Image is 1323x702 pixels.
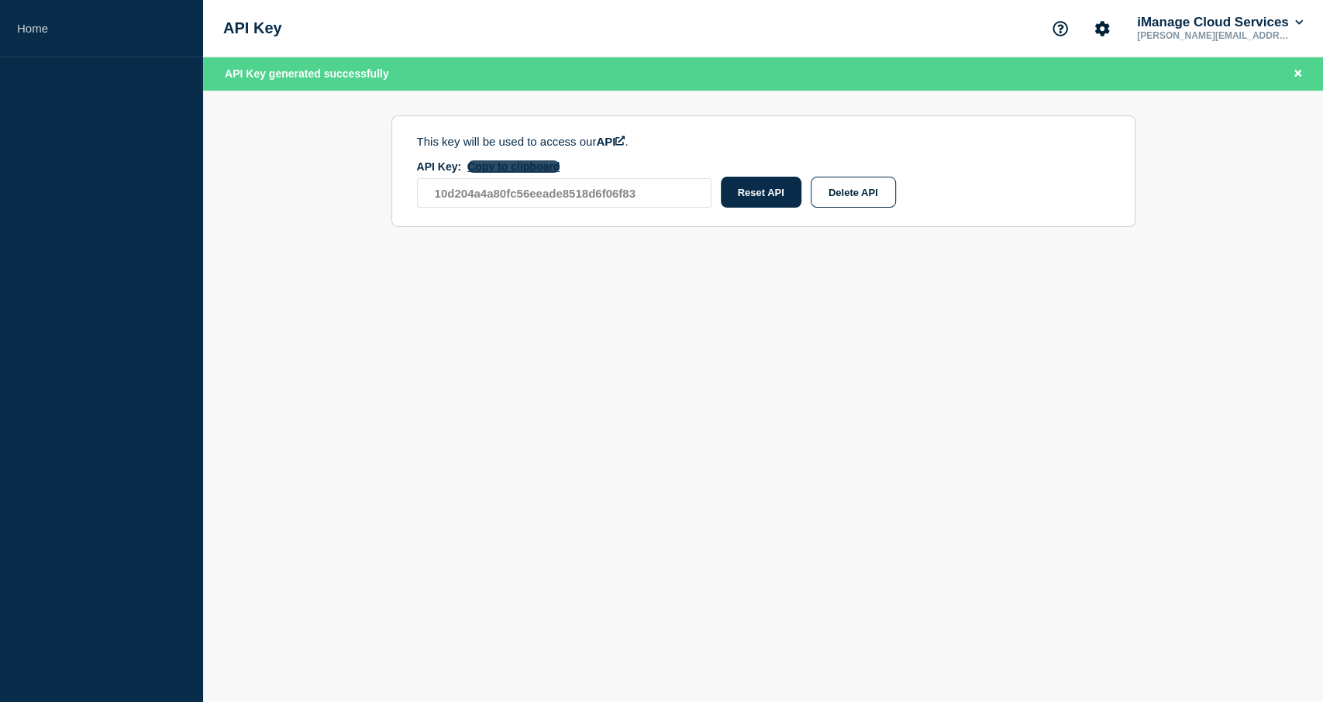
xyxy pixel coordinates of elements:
[596,135,625,148] a: API
[721,177,801,208] button: Reset API
[1086,12,1118,45] button: Account settings
[1288,65,1307,83] button: Close banner
[467,160,560,173] button: API Key:
[225,67,389,80] span: API Key generated successfully
[417,160,462,173] span: API Key:
[1134,30,1295,41] p: [PERSON_NAME][EMAIL_ADDRESS][PERSON_NAME][DOMAIN_NAME]
[417,135,758,148] p: This key will be used to access our .
[223,19,282,37] h1: API Key
[1044,12,1077,45] button: Support
[811,177,896,208] button: Delete API
[1134,15,1306,30] button: iManage Cloud Services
